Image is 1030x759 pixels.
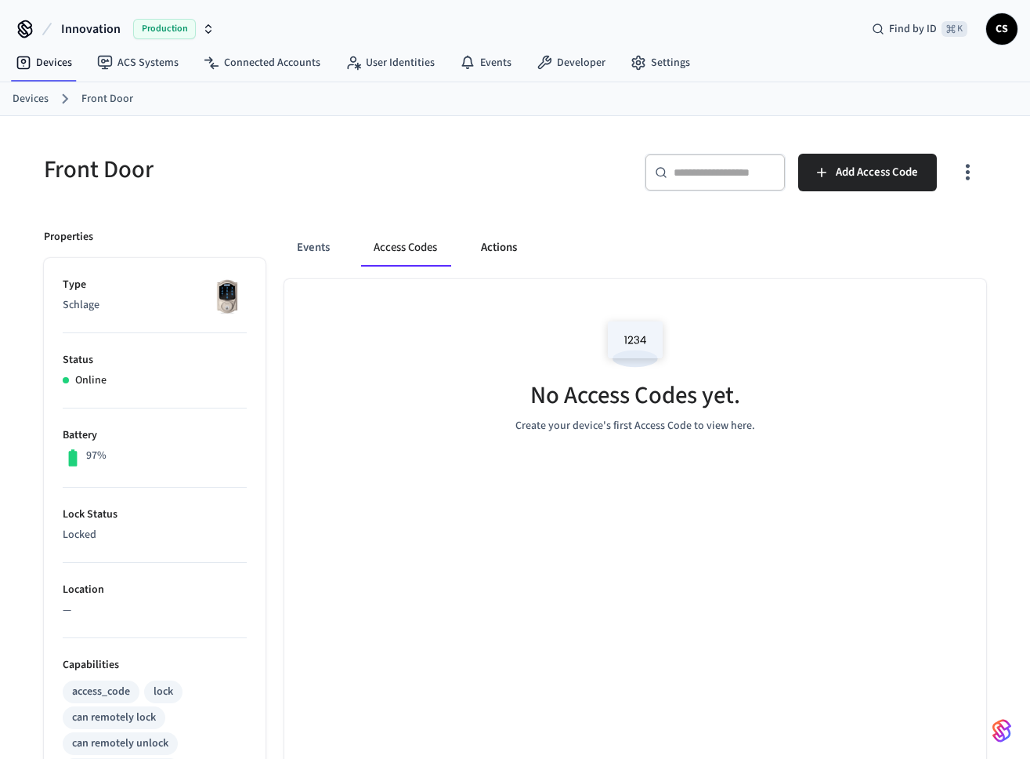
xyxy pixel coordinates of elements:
[72,684,130,700] div: access_code
[86,448,107,464] p: 97%
[72,710,156,726] div: can remotely lock
[63,602,247,619] p: —
[63,657,247,674] p: Capabilities
[63,527,247,543] p: Locked
[63,582,247,598] p: Location
[447,49,524,77] a: Events
[988,15,1016,43] span: CS
[72,735,168,752] div: can remotely unlock
[44,229,93,245] p: Properties
[81,91,133,107] a: Front Door
[515,418,755,434] p: Create your device's first Access Code to view here.
[85,49,191,77] a: ACS Systems
[61,20,121,38] span: Innovation
[600,310,670,377] img: Access Codes Empty State
[992,718,1011,743] img: SeamLogoGradient.69752ec5.svg
[836,162,918,183] span: Add Access Code
[154,684,173,700] div: lock
[798,154,937,191] button: Add Access Code
[63,277,247,293] p: Type
[524,49,618,77] a: Developer
[361,229,450,267] button: Access Codes
[208,277,247,316] img: Schlage Sense Smart Deadbolt with Camelot Trim, Front
[284,229,342,267] button: Events
[618,49,703,77] a: Settings
[333,49,447,77] a: User Identities
[75,372,107,389] p: Online
[941,21,967,37] span: ⌘ K
[133,19,196,39] span: Production
[191,49,333,77] a: Connected Accounts
[859,15,980,43] div: Find by ID⌘ K
[284,229,986,267] div: ant example
[63,507,247,523] p: Lock Status
[468,229,529,267] button: Actions
[889,21,937,37] span: Find by ID
[13,91,49,107] a: Devices
[3,49,85,77] a: Devices
[63,297,247,314] p: Schlage
[530,379,740,412] h5: No Access Codes yet.
[44,154,506,186] h5: Front Door
[63,427,247,444] p: Battery
[986,13,1017,45] button: CS
[63,352,247,369] p: Status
